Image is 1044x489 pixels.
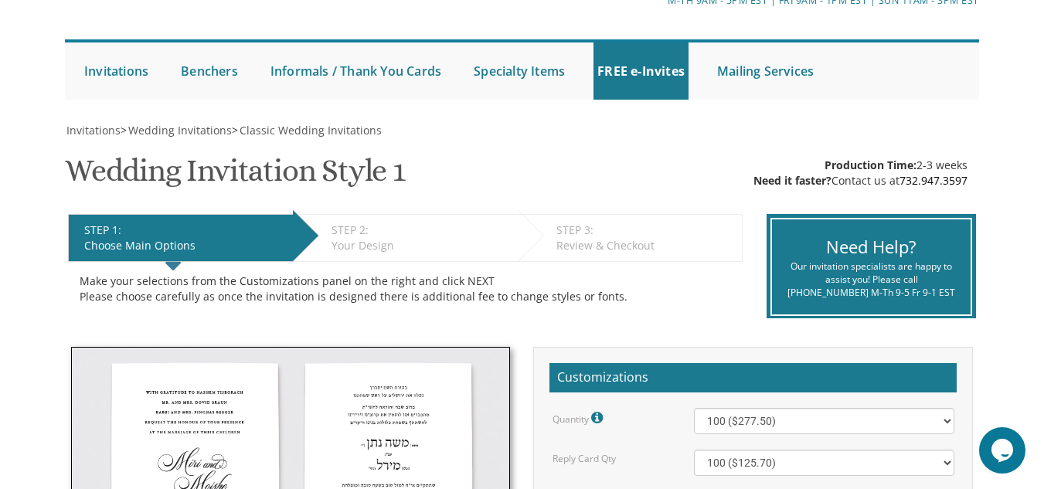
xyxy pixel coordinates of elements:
[556,238,734,253] div: Review & Checkout
[332,238,510,253] div: Your Design
[177,42,242,100] a: Benchers
[553,452,616,465] label: Reply Card Qty
[825,158,916,172] span: Production Time:
[66,123,121,138] span: Invitations
[470,42,569,100] a: Specialty Items
[121,123,232,138] span: >
[65,123,121,138] a: Invitations
[65,154,405,199] h1: Wedding Invitation Style 1
[80,273,731,304] div: Make your selections from the Customizations panel on the right and click NEXT Please choose care...
[784,235,959,259] div: Need Help?
[553,408,607,428] label: Quantity
[753,173,831,188] span: Need it faster?
[713,42,818,100] a: Mailing Services
[240,123,382,138] span: Classic Wedding Invitations
[80,42,152,100] a: Invitations
[127,123,232,138] a: Wedding Invitations
[549,363,957,392] h2: Customizations
[753,158,967,188] div: 2-3 weeks Contact us at
[232,123,382,138] span: >
[784,260,959,299] div: Our invitation specialists are happy to assist you! Please call [PHONE_NUMBER] M-Th 9-5 Fr 9-1 EST
[593,42,689,100] a: FREE e-Invites
[899,173,967,188] a: 732.947.3597
[267,42,445,100] a: Informals / Thank You Cards
[84,238,285,253] div: Choose Main Options
[979,427,1029,474] iframe: chat widget
[332,222,510,238] div: STEP 2:
[128,123,232,138] span: Wedding Invitations
[556,222,734,238] div: STEP 3:
[238,123,382,138] a: Classic Wedding Invitations
[84,222,285,238] div: STEP 1:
